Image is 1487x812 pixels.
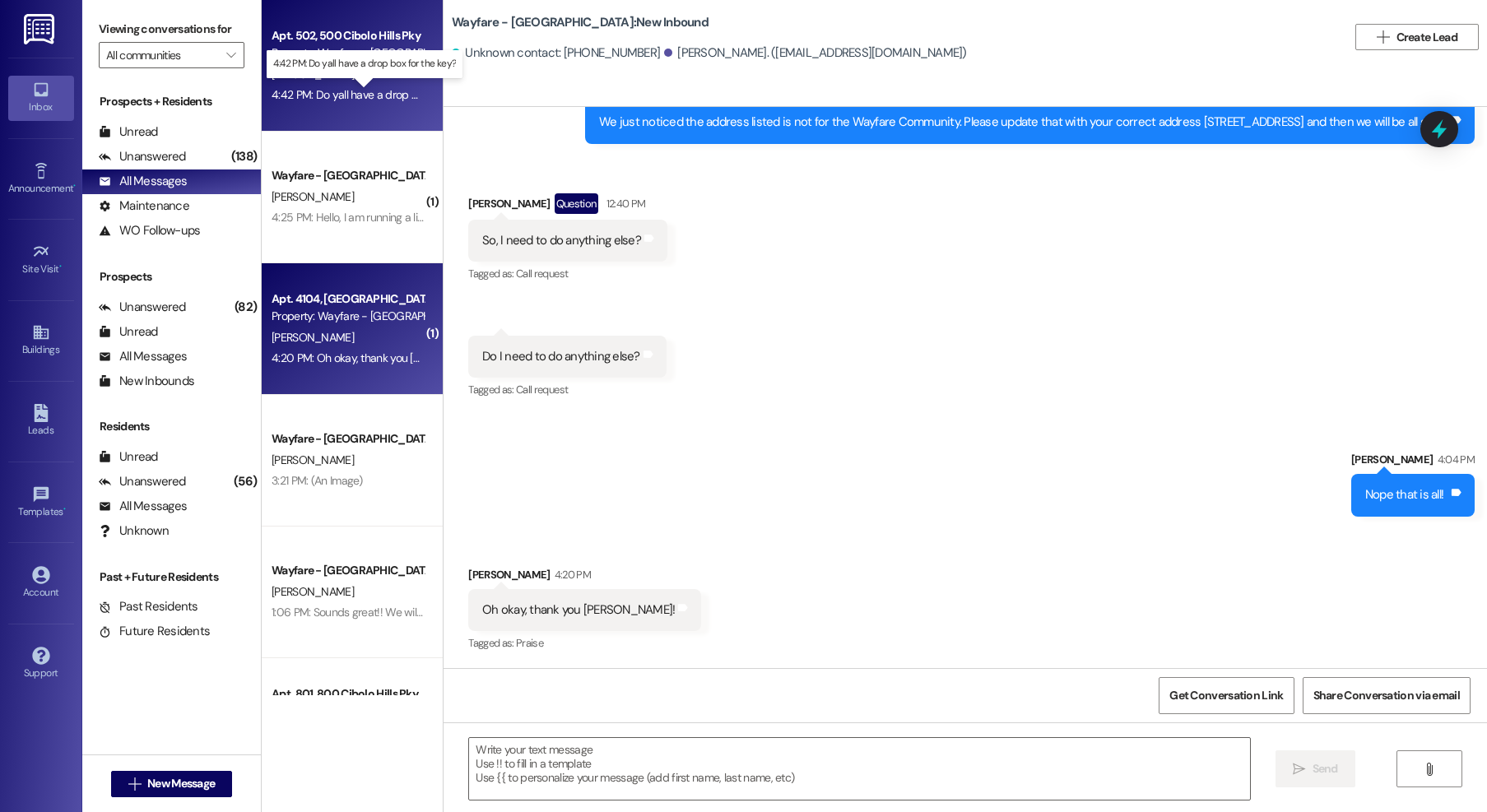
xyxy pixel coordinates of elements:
[482,348,640,365] div: Do I need to do anything else?
[1365,486,1443,503] div: Nope that is all!
[272,584,354,599] span: [PERSON_NAME]
[99,16,244,42] label: Viewing conversations for
[99,598,198,615] div: Past Residents
[147,775,215,792] span: New Message
[272,67,354,81] span: [PERSON_NAME]
[452,14,709,31] b: Wayfare - [GEOGRAPHIC_DATA]: New Inbound
[1159,677,1294,714] button: Get Conversation Link
[82,418,261,435] div: Residents
[1313,760,1338,777] span: Send
[468,193,667,220] div: [PERSON_NAME]
[272,350,495,365] div: 4:20 PM: Oh okay, thank you [PERSON_NAME]!
[272,308,424,325] div: Property: Wayfare - [GEOGRAPHIC_DATA]
[82,268,261,285] div: Prospects
[468,262,667,285] div: Tagged as:
[8,76,74,120] a: Inbox
[99,373,194,390] div: New Inbounds
[272,562,424,579] div: Wayfare - [GEOGRAPHIC_DATA]
[272,189,354,204] span: [PERSON_NAME]
[452,44,660,62] div: Unknown contact: [PHONE_NUMBER]
[272,473,363,488] div: 3:21 PM: (An Image)
[516,267,568,281] span: Call request
[8,238,74,282] a: Site Visit •
[111,771,233,797] button: New Message
[468,378,667,401] div: Tagged as:
[272,685,424,703] div: Apt. 801, 800 Cibolo Hills Pky
[106,42,218,68] input: All communities
[230,295,261,320] div: (82)
[99,348,187,365] div: All Messages
[8,561,74,606] a: Account
[1303,677,1471,714] button: Share Conversation via email
[1276,750,1355,787] button: Send
[272,87,488,102] div: 4:42 PM: Do yall have a drop box for the key?
[599,114,1448,131] div: We just noticed the address listed is not for the Wayfare Community. Please update that with your...
[602,195,646,212] div: 12:40 PM
[82,568,261,586] div: Past + Future Residents
[1293,763,1305,776] i: 
[272,27,424,44] div: Apt. 502, 500 Cibolo Hills Pky
[1351,451,1475,474] div: [PERSON_NAME]
[99,222,200,239] div: WO Follow-ups
[73,180,76,192] span: •
[555,193,598,214] div: Question
[272,605,485,619] div: 1:06 PM: Sounds great!! We will see you then.
[664,44,967,62] div: [PERSON_NAME]. ([EMAIL_ADDRESS][DOMAIN_NAME])
[63,503,66,515] span: •
[551,566,591,583] div: 4:20 PM
[99,299,186,316] div: Unanswered
[99,323,158,341] div: Unread
[1313,687,1460,704] span: Share Conversation via email
[516,383,568,397] span: Call request
[1396,29,1457,46] span: Create Lead
[99,623,210,640] div: Future Residents
[1434,451,1475,468] div: 4:04 PM
[8,318,74,363] a: Buildings
[99,173,187,190] div: All Messages
[272,330,354,345] span: [PERSON_NAME]
[468,566,701,589] div: [PERSON_NAME]
[272,452,354,467] span: [PERSON_NAME]
[272,167,424,184] div: Wayfare - [GEOGRAPHIC_DATA]
[272,210,565,225] div: 4:25 PM: Hello, I am running a little late , will be there in 15 mins
[59,261,62,272] span: •
[1355,24,1479,50] button: Create Lead
[99,498,187,515] div: All Messages
[273,57,456,71] p: 4:42 PM: Do yall have a drop box for the key?
[1377,30,1389,44] i: 
[24,14,58,44] img: ResiDesk Logo
[1169,687,1283,704] span: Get Conversation Link
[272,44,424,62] div: Property: Wayfare - [GEOGRAPHIC_DATA]
[99,522,169,540] div: Unknown
[99,448,158,466] div: Unread
[128,777,141,791] i: 
[8,642,74,686] a: Support
[99,197,189,215] div: Maintenance
[482,232,641,249] div: So, I need to do anything else?
[272,430,424,448] div: Wayfare - [GEOGRAPHIC_DATA]
[99,148,186,165] div: Unanswered
[482,601,675,619] div: Oh okay, thank you [PERSON_NAME]!
[516,636,543,650] span: Praise
[8,480,74,525] a: Templates •
[1423,763,1435,776] i: 
[82,93,261,110] div: Prospects + Residents
[272,290,424,308] div: Apt. 4104, [GEOGRAPHIC_DATA]
[227,144,261,169] div: (138)
[230,469,261,494] div: (56)
[99,473,186,490] div: Unanswered
[8,399,74,443] a: Leads
[226,49,235,62] i: 
[99,123,158,141] div: Unread
[468,631,701,655] div: Tagged as:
